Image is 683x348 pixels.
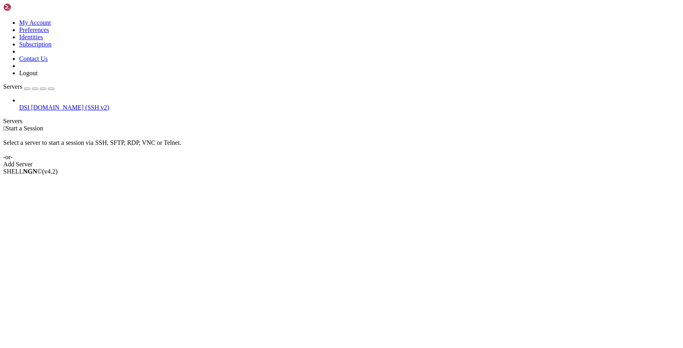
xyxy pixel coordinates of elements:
a: Subscription [19,41,52,48]
span: Servers [3,83,22,90]
span: DSI [19,104,30,111]
li: DSI [DOMAIN_NAME] (SSH v2) [19,97,680,111]
span: Start a Session [6,125,43,132]
div: Servers [3,118,680,125]
span: [DOMAIN_NAME] (SSH v2) [31,104,109,111]
a: My Account [19,19,51,26]
a: Servers [3,83,54,90]
span: 4.2.0 [42,168,58,175]
b: NGN [23,168,38,175]
a: Logout [19,70,38,76]
a: Preferences [19,26,49,33]
a: DSI [DOMAIN_NAME] (SSH v2) [19,104,680,111]
a: Identities [19,34,43,40]
a: Contact Us [19,55,48,62]
div: Add Server [3,161,680,168]
div: Select a server to start a session via SSH, SFTP, RDP, VNC or Telnet. -or- [3,132,680,161]
span:  [3,125,6,132]
span: SHELL © [3,168,58,175]
img: Shellngn [3,3,49,11]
